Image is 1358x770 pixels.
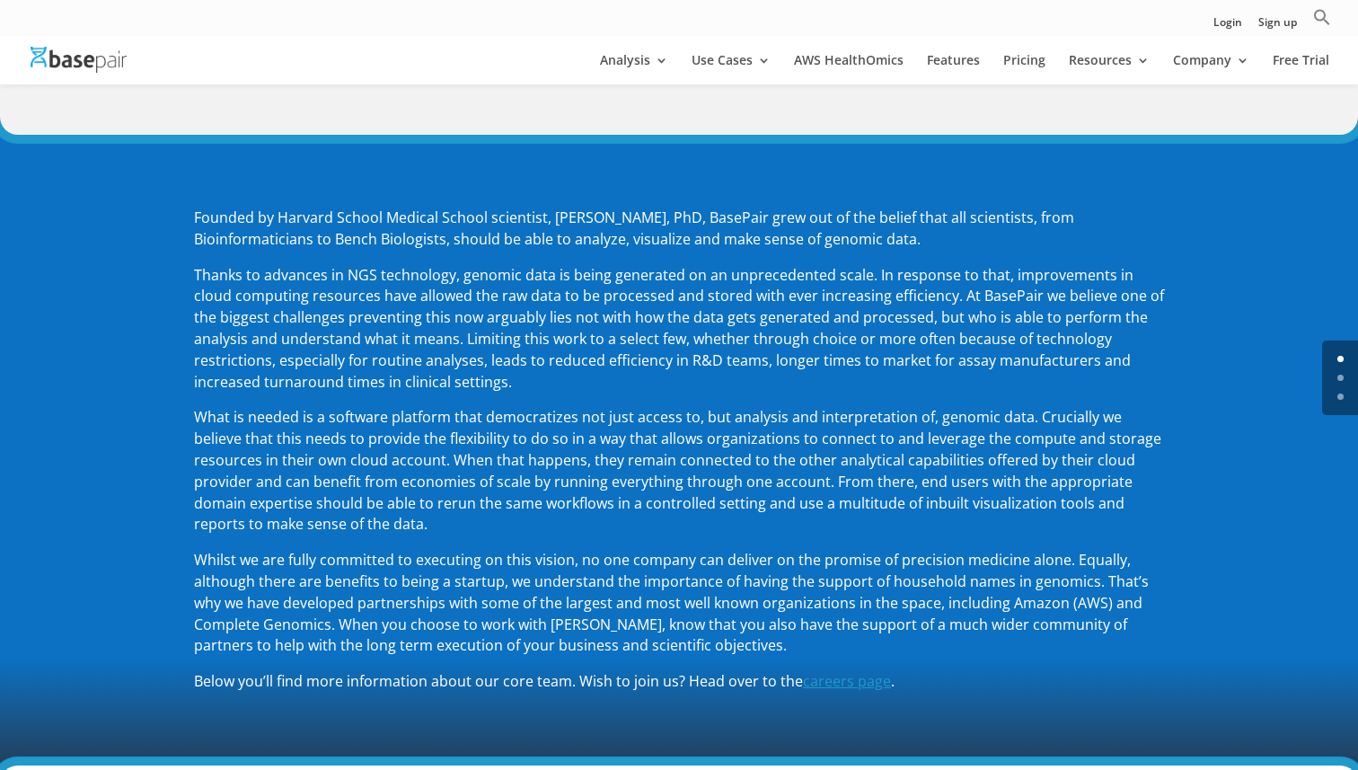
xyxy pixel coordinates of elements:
[1337,375,1344,381] a: 1
[194,671,803,691] span: Below you’ll find more information about our core team. Wish to join us? Head over to the
[803,671,891,691] a: careers page
[1337,356,1344,362] a: 0
[31,47,127,73] img: Basepair
[1213,17,1242,36] a: Login
[1313,8,1331,26] svg: Search
[194,407,1164,550] p: What is needed is a software platform that democratizes not just access to, but analysis and inte...
[692,54,771,84] a: Use Cases
[600,54,668,84] a: Analysis
[891,671,895,691] span: .
[194,208,1164,265] p: Founded by Harvard School Medical School scientist, [PERSON_NAME], PhD, BasePair grew out of the ...
[1337,394,1344,400] a: 2
[194,265,1164,392] span: Thanks to advances in NGS technology, genomic data is being generated on an unprecedented scale. ...
[927,54,980,84] a: Features
[1069,54,1150,84] a: Resources
[1003,54,1045,84] a: Pricing
[1313,8,1331,36] a: Search Icon Link
[1173,54,1249,84] a: Company
[1258,17,1297,36] a: Sign up
[1273,54,1329,84] a: Free Trial
[794,54,904,84] a: AWS HealthOmics
[194,550,1149,655] span: Whilst we are fully committed to executing on this vision, no one company can deliver on the prom...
